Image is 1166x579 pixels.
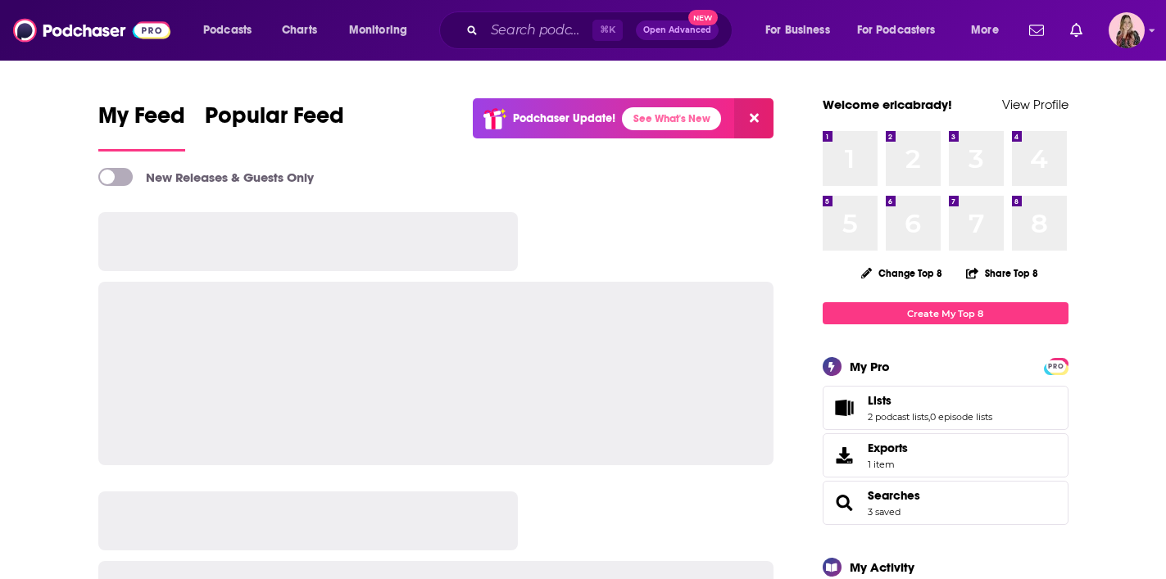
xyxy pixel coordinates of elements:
[868,393,992,408] a: Lists
[868,411,928,423] a: 2 podcast lists
[823,481,1068,525] span: Searches
[828,396,861,419] a: Lists
[203,19,252,42] span: Podcasts
[960,17,1019,43] button: open menu
[98,168,314,186] a: New Releases & Guests Only
[1002,97,1068,112] a: View Profile
[868,459,908,470] span: 1 item
[192,17,273,43] button: open menu
[857,19,936,42] span: For Podcasters
[868,441,908,455] span: Exports
[928,411,930,423] span: ,
[868,488,920,503] a: Searches
[828,444,861,467] span: Exports
[868,393,892,408] span: Lists
[1109,12,1145,48] button: Show profile menu
[1023,16,1050,44] a: Show notifications dropdown
[868,506,901,518] a: 3 saved
[98,102,185,139] span: My Feed
[971,19,999,42] span: More
[765,19,830,42] span: For Business
[513,111,615,125] p: Podchaser Update!
[850,559,914,575] div: My Activity
[965,257,1039,289] button: Share Top 8
[271,17,327,43] a: Charts
[754,17,851,43] button: open menu
[823,302,1068,324] a: Create My Top 8
[349,19,407,42] span: Monitoring
[282,19,317,42] span: Charts
[846,17,960,43] button: open menu
[1046,360,1066,373] span: PRO
[205,102,344,139] span: Popular Feed
[13,15,170,46] img: Podchaser - Follow, Share and Rate Podcasts
[643,26,711,34] span: Open Advanced
[851,263,953,283] button: Change Top 8
[823,386,1068,430] span: Lists
[338,17,429,43] button: open menu
[98,102,185,152] a: My Feed
[1064,16,1089,44] a: Show notifications dropdown
[1109,12,1145,48] img: User Profile
[636,20,719,40] button: Open AdvancedNew
[484,17,592,43] input: Search podcasts, credits, & more...
[1109,12,1145,48] span: Logged in as ericabrady
[823,97,952,112] a: Welcome ericabrady!
[688,10,718,25] span: New
[455,11,748,49] div: Search podcasts, credits, & more...
[828,491,861,514] a: Searches
[850,359,890,374] div: My Pro
[1046,360,1066,372] a: PRO
[930,411,992,423] a: 0 episode lists
[205,102,344,152] a: Popular Feed
[823,433,1068,477] a: Exports
[622,107,721,130] a: See What's New
[592,20,623,41] span: ⌘ K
